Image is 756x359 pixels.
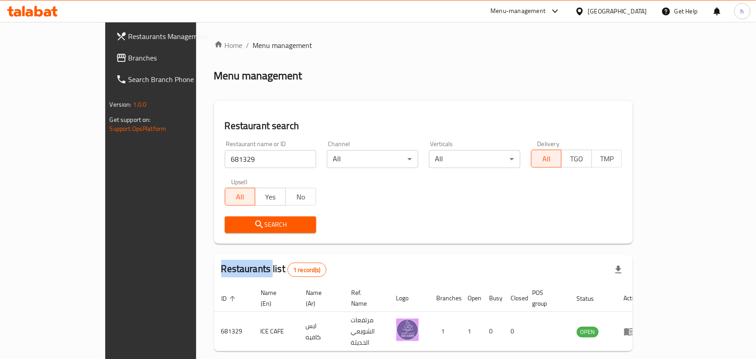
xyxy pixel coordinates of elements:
span: Name (En) [261,287,288,309]
td: 1 [430,312,461,351]
th: Busy [482,285,504,312]
button: Yes [255,188,286,206]
td: ايس كافيه [299,312,344,351]
span: Branches [129,52,224,63]
span: No [289,190,313,203]
h2: Restaurant search [225,119,623,133]
h2: Restaurants list [221,262,326,277]
div: All [429,150,520,168]
span: OPEN [577,327,599,337]
div: Export file [608,259,629,281]
span: Get support on: [110,114,151,125]
a: Search Branch Phone [109,69,232,90]
td: 681329 [214,312,253,351]
span: Version: [110,99,132,110]
div: [GEOGRAPHIC_DATA] [588,6,647,16]
span: All [229,190,252,203]
a: Support.OpsPlatform [110,123,167,134]
span: Search Branch Phone [129,74,224,85]
th: Branches [430,285,461,312]
td: مرتفعات الشويعي الحديثة [344,312,389,351]
span: All [535,152,558,165]
span: h [741,6,744,16]
span: TMP [596,152,619,165]
li: / [246,40,249,51]
button: All [225,188,256,206]
label: Upsell [231,179,248,185]
th: Logo [389,285,430,312]
input: Search for restaurant name or ID.. [225,150,316,168]
span: TGO [565,152,588,165]
button: TGO [561,150,592,168]
span: Yes [259,190,282,203]
span: Search [232,219,309,230]
span: 1.0.0 [133,99,147,110]
div: All [327,150,418,168]
td: 0 [482,312,504,351]
nav: breadcrumb [214,40,633,51]
button: Search [225,216,316,233]
a: Branches [109,47,232,69]
table: enhanced table [214,285,648,351]
span: Ref. Name [351,287,378,309]
a: Restaurants Management [109,26,232,47]
span: 1 record(s) [288,266,326,274]
button: TMP [592,150,623,168]
th: Open [461,285,482,312]
th: Closed [504,285,525,312]
span: Menu management [253,40,313,51]
button: All [531,150,562,168]
span: ID [221,293,238,304]
div: Menu [624,326,640,337]
button: No [285,188,316,206]
th: Action [617,285,648,312]
span: Name (Ar) [306,287,333,309]
div: Menu-management [491,6,546,17]
td: 1 [461,312,482,351]
span: POS group [533,287,559,309]
div: Total records count [288,263,326,277]
h2: Menu management [214,69,302,83]
img: ICE CAFE [396,319,419,341]
td: 0 [504,312,525,351]
label: Delivery [537,141,560,147]
span: Restaurants Management [129,31,224,42]
span: Status [577,293,606,304]
td: ICE CAFE [253,312,299,351]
